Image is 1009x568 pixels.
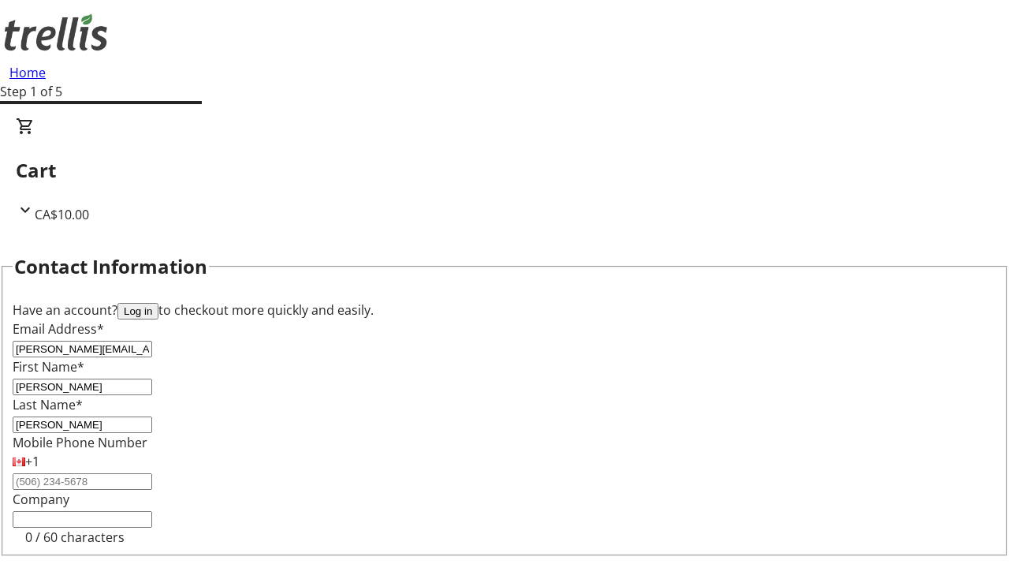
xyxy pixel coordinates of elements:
[25,529,125,546] tr-character-limit: 0 / 60 characters
[13,473,152,490] input: (506) 234-5678
[35,206,89,223] span: CA$10.00
[117,303,158,319] button: Log in
[13,358,84,376] label: First Name*
[13,301,996,319] div: Have an account? to checkout more quickly and easily.
[13,320,104,338] label: Email Address*
[14,252,207,281] h2: Contact Information
[16,156,993,185] h2: Cart
[13,396,83,413] label: Last Name*
[16,117,993,224] div: CartCA$10.00
[13,491,69,508] label: Company
[13,434,147,451] label: Mobile Phone Number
